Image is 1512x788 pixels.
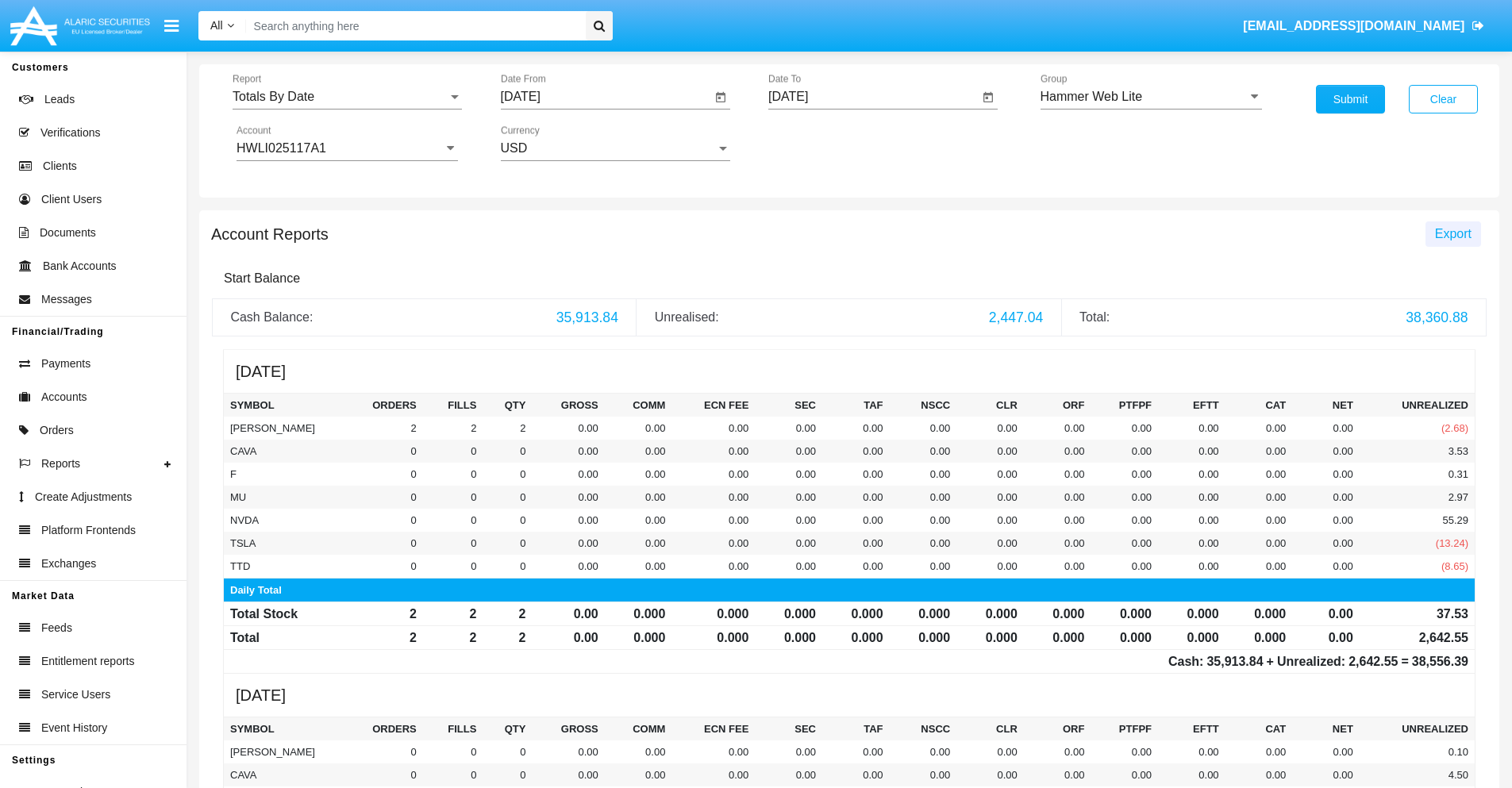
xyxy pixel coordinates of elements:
[1091,555,1158,579] td: 0.00
[423,509,483,532] td: 0
[822,555,890,579] td: 0.00
[1024,417,1091,440] td: 0.00
[671,625,755,649] td: 0.000
[1158,532,1225,555] td: 0.00
[41,522,136,539] span: Platform Frontends
[1024,763,1091,786] td: 0.00
[1292,486,1360,509] td: 0.00
[224,393,340,417] th: Symbol
[1158,509,1225,532] td: 0.00
[483,463,532,486] td: 0
[340,532,423,555] td: 0
[41,653,135,670] span: Entitlement reports
[41,356,90,372] span: Payments
[223,349,1475,393] h5: [DATE]
[211,228,329,240] h5: Account Reports
[423,440,483,463] td: 0
[1091,625,1158,649] td: 0.000
[1292,440,1360,463] td: 0.00
[224,625,340,649] td: Total
[224,440,340,463] td: CAVA
[483,440,532,463] td: 0
[1360,532,1475,555] td: (13.24)
[1360,463,1475,486] td: 0.31
[671,532,755,555] td: 0.00
[1158,486,1225,509] td: 0.00
[340,717,423,740] th: Orders
[956,440,1024,463] td: 0.00
[671,440,755,463] td: 0.00
[501,141,528,155] span: USD
[1158,625,1225,649] td: 0.000
[822,602,890,625] td: 0.000
[233,90,314,103] span: Totals By Date
[483,555,532,579] td: 0
[1158,555,1225,579] td: 0.00
[1292,740,1360,763] td: 0.00
[605,417,672,440] td: 0.00
[483,740,532,763] td: 0
[605,532,672,555] td: 0.00
[1079,308,1394,327] div: Total:
[1091,440,1158,463] td: 0.00
[755,740,822,763] td: 0.00
[890,440,957,463] td: 0.00
[1435,227,1472,240] span: Export
[671,417,755,440] td: 0.00
[1225,717,1293,740] th: CAT
[1225,740,1293,763] td: 0.00
[340,440,423,463] td: 0
[532,463,604,486] td: 0.00
[822,509,890,532] td: 0.00
[340,625,423,649] td: 2
[532,486,604,509] td: 0.00
[1360,717,1475,740] th: Unrealized
[1225,763,1293,786] td: 0.00
[956,602,1024,625] td: 0.000
[1091,763,1158,786] td: 0.00
[1091,486,1158,509] td: 0.00
[1225,393,1293,417] th: CAT
[40,125,100,141] span: Verifications
[423,717,483,740] th: Fills
[1091,532,1158,555] td: 0.00
[423,555,483,579] td: 0
[605,602,672,625] td: 0.000
[605,717,672,740] th: Comm
[224,509,340,532] td: NVDA
[1406,309,1468,325] span: 38,360.88
[890,417,957,440] td: 0.00
[956,417,1024,440] td: 0.00
[41,191,102,208] span: Client Users
[483,393,532,417] th: Qty
[1292,625,1360,649] td: 0.00
[890,463,957,486] td: 0.00
[532,532,604,555] td: 0.00
[556,309,618,325] span: 35,913.84
[483,509,532,532] td: 0
[43,258,117,275] span: Bank Accounts
[423,763,483,786] td: 0
[483,625,532,649] td: 2
[822,532,890,555] td: 0.00
[671,463,755,486] td: 0.00
[224,717,340,740] th: Symbol
[671,717,755,740] th: Ecn Fee
[605,625,672,649] td: 0.000
[483,763,532,786] td: 0
[43,158,77,175] span: Clients
[224,532,340,555] td: TSLA
[340,486,423,509] td: 0
[1292,417,1360,440] td: 0.00
[1024,440,1091,463] td: 0.00
[605,393,672,417] th: Comm
[822,717,890,740] th: TAF
[1091,393,1158,417] th: PTFPF
[532,509,604,532] td: 0.00
[1158,717,1225,740] th: EFTT
[532,440,604,463] td: 0.00
[340,393,423,417] th: Orders
[822,486,890,509] td: 0.00
[224,463,340,486] td: F
[483,486,532,509] td: 0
